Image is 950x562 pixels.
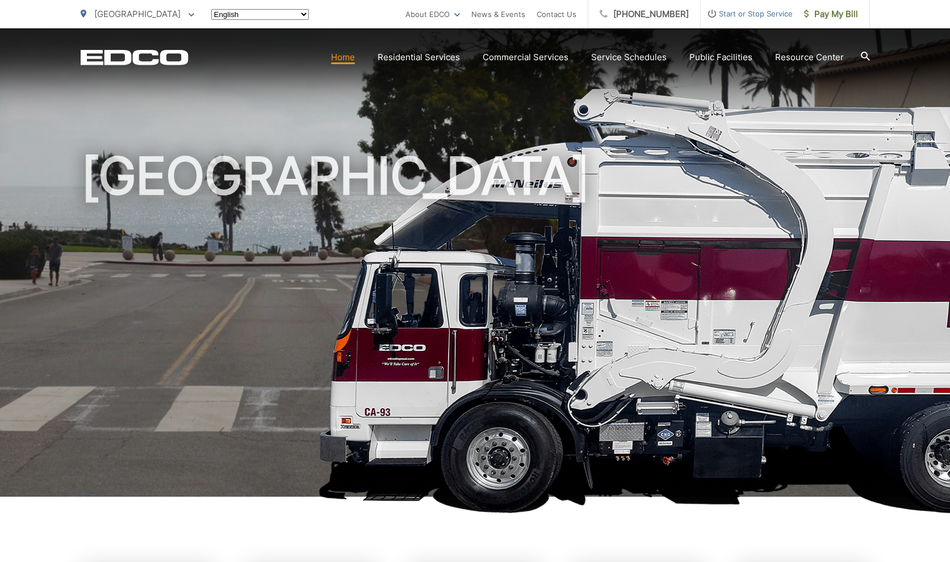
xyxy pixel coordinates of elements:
[211,9,309,20] select: Select a language
[405,7,460,21] a: About EDCO
[471,7,525,21] a: News & Events
[804,7,858,21] span: Pay My Bill
[331,51,355,64] a: Home
[81,148,870,507] h1: [GEOGRAPHIC_DATA]
[378,51,460,64] a: Residential Services
[537,7,576,21] a: Contact Us
[775,51,844,64] a: Resource Center
[94,9,181,19] span: [GEOGRAPHIC_DATA]
[81,49,189,65] a: EDCD logo. Return to the homepage.
[591,51,667,64] a: Service Schedules
[483,51,568,64] a: Commercial Services
[689,51,752,64] a: Public Facilities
